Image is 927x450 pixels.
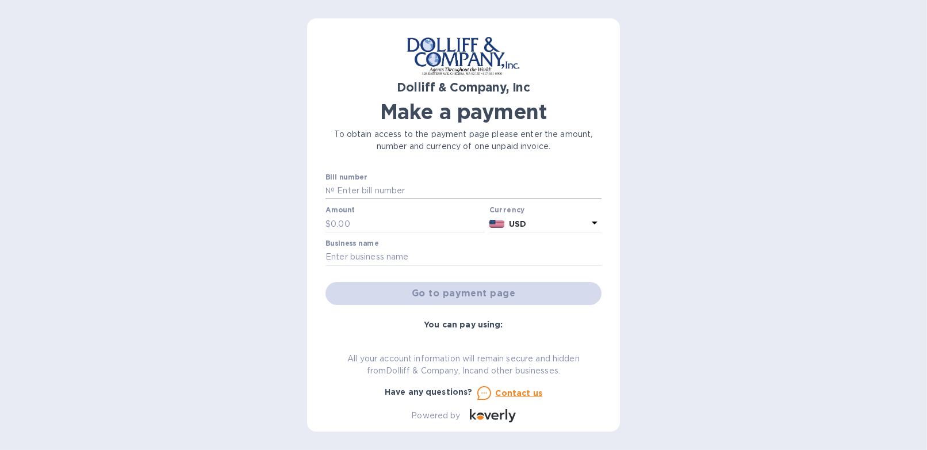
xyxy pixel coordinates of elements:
[424,320,503,329] b: You can pay using:
[411,410,460,422] p: Powered by
[385,387,473,396] b: Have any questions?
[331,215,485,232] input: 0.00
[325,174,367,181] label: Bill number
[335,182,602,200] input: Enter bill number
[325,240,378,247] label: Business name
[325,128,602,152] p: To obtain access to the payment page please enter the amount, number and currency of one unpaid i...
[489,220,505,228] img: USD
[325,353,602,377] p: All your account information will remain secure and hidden from Dolliff & Company, Inc and other ...
[509,219,526,228] b: USD
[496,388,543,398] u: Contact us
[325,185,335,197] p: №
[489,205,525,214] b: Currency
[397,80,530,94] b: Dolliff & Company, Inc
[325,100,602,124] h1: Make a payment
[325,249,602,266] input: Enter business name
[325,207,355,214] label: Amount
[325,218,331,230] p: $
